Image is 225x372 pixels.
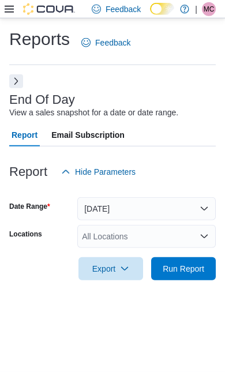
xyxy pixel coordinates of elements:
[150,15,151,16] span: Dark Mode
[57,160,140,183] button: Hide Parameters
[9,165,47,179] h3: Report
[85,257,136,280] span: Export
[195,2,197,16] p: |
[9,202,50,211] label: Date Range
[51,123,125,146] span: Email Subscription
[95,37,130,48] span: Feedback
[77,31,135,54] a: Feedback
[150,3,174,15] input: Dark Mode
[77,197,216,220] button: [DATE]
[75,166,136,178] span: Hide Parameters
[200,232,209,241] button: Open list of options
[202,2,216,16] div: Mike Cochrane
[9,230,42,239] label: Locations
[23,3,75,15] img: Cova
[163,263,204,275] span: Run Report
[9,28,70,51] h1: Reports
[151,257,216,280] button: Run Report
[106,3,141,15] span: Feedback
[204,2,215,16] span: MC
[12,123,37,146] span: Report
[9,107,178,119] div: View a sales snapshot for a date or date range.
[9,74,23,88] button: Next
[78,257,143,280] button: Export
[9,93,75,107] h3: End Of Day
